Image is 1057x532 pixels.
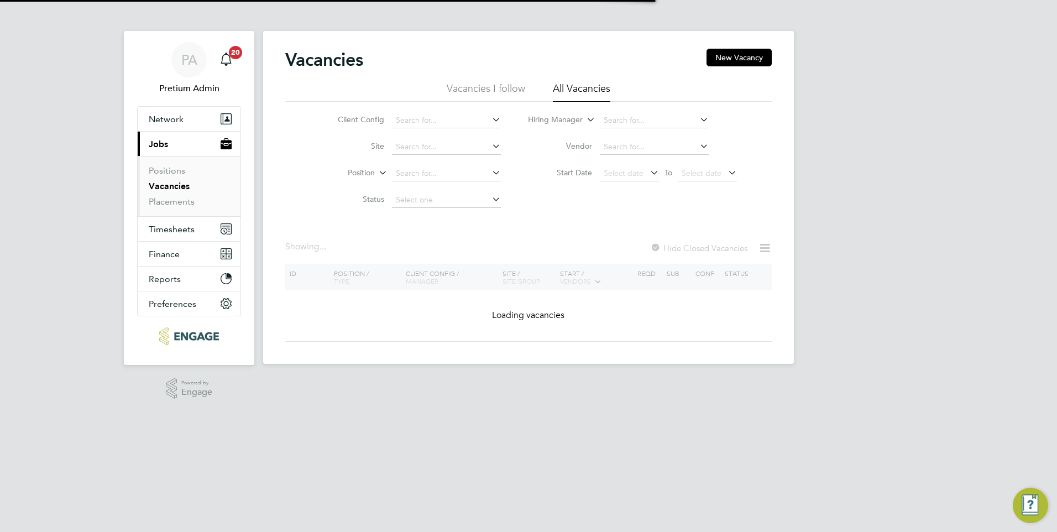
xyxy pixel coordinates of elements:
[392,166,501,181] input: Search for...
[138,291,240,316] button: Preferences
[159,327,218,345] img: ncclondon-logo-retina.png
[149,224,195,234] span: Timesheets
[447,82,525,102] li: Vacancies I follow
[137,327,241,345] a: Go to home page
[650,243,747,253] label: Hide Closed Vacancies
[138,132,240,156] button: Jobs
[528,168,592,178] label: Start Date
[138,107,240,131] button: Network
[285,49,363,71] h2: Vacancies
[600,139,709,155] input: Search for...
[707,49,772,66] button: New Vacancy
[149,249,180,259] span: Finance
[519,114,583,126] label: Hiring Manager
[661,165,676,180] span: To
[138,267,240,291] button: Reports
[320,241,326,252] span: ...
[321,194,384,204] label: Status
[392,113,501,128] input: Search for...
[149,165,185,176] a: Positions
[392,192,501,208] input: Select one
[528,141,592,151] label: Vendor
[149,181,190,191] a: Vacancies
[553,82,610,102] li: All Vacancies
[600,113,709,128] input: Search for...
[229,46,242,59] span: 20
[124,31,254,365] nav: Main navigation
[149,274,181,284] span: Reports
[149,114,184,124] span: Network
[137,42,241,95] a: PAPretium Admin
[682,168,721,178] span: Select date
[181,378,212,388] span: Powered by
[138,217,240,241] button: Timesheets
[166,378,213,399] a: Powered byEngage
[138,156,240,216] div: Jobs
[149,299,196,309] span: Preferences
[321,141,384,151] label: Site
[138,242,240,266] button: Finance
[181,53,197,67] span: PA
[311,168,375,179] label: Position
[215,42,237,77] a: 20
[604,168,643,178] span: Select date
[181,388,212,397] span: Engage
[321,114,384,124] label: Client Config
[1013,488,1048,523] button: Engage Resource Center
[149,139,168,149] span: Jobs
[149,196,195,207] a: Placements
[392,139,501,155] input: Search for...
[137,82,241,95] span: Pretium Admin
[285,241,328,253] div: Showing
